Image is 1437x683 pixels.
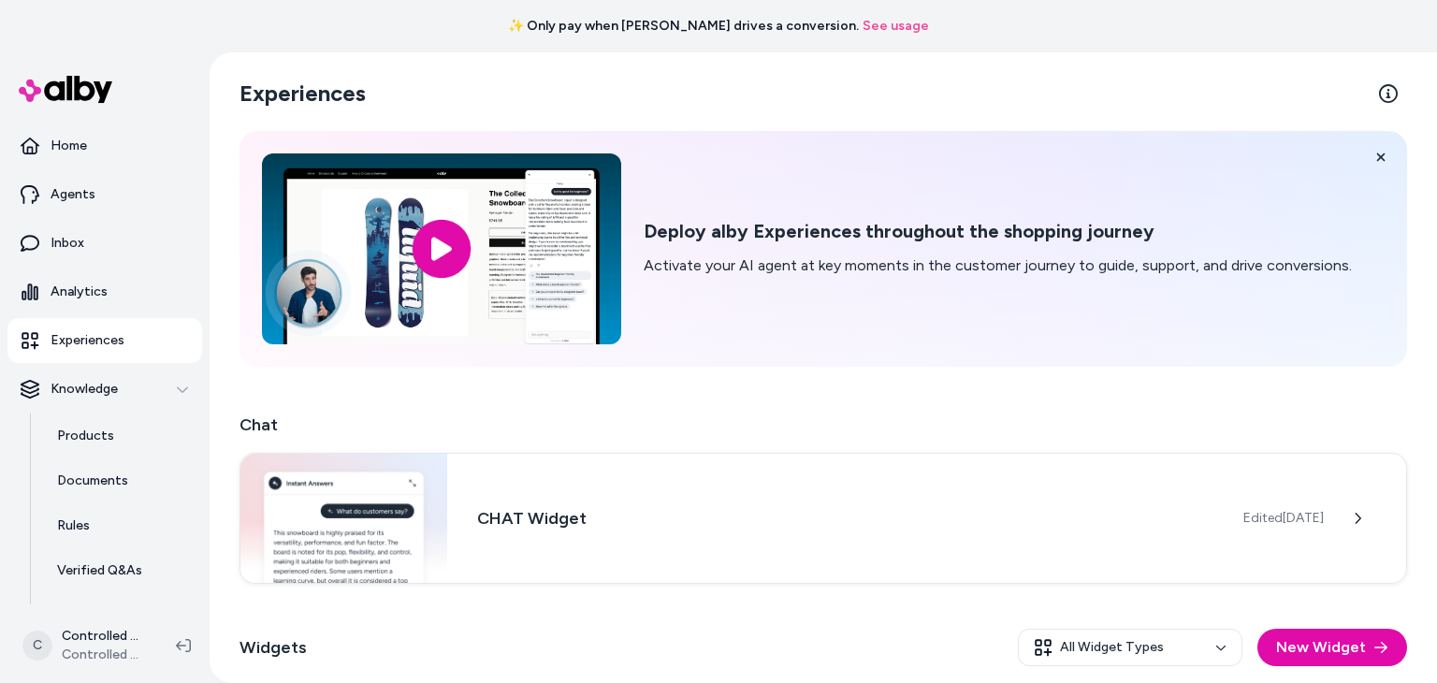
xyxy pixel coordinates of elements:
[239,79,366,109] h2: Experiences
[51,331,124,350] p: Experiences
[57,561,142,580] p: Verified Q&As
[508,17,859,36] span: ✨ Only pay when [PERSON_NAME] drives a conversion.
[863,17,929,36] a: See usage
[19,76,112,103] img: alby Logo
[644,220,1352,243] h2: Deploy alby Experiences throughout the shopping journey
[22,631,52,661] span: C
[239,453,1407,584] a: Chat widgetCHAT WidgetEdited[DATE]
[51,234,84,253] p: Inbox
[51,380,118,399] p: Knowledge
[7,367,202,412] button: Knowledge
[1257,629,1407,666] button: New Widget
[239,412,1407,438] h2: Chat
[7,269,202,314] a: Analytics
[51,185,95,204] p: Agents
[51,137,87,155] p: Home
[38,458,202,503] a: Documents
[38,503,202,548] a: Rules
[38,414,202,458] a: Products
[62,627,146,646] p: Controlled Chaos Shopify
[1243,509,1324,528] span: Edited [DATE]
[240,454,447,583] img: Chat widget
[57,516,90,535] p: Rules
[57,472,128,490] p: Documents
[57,427,114,445] p: Products
[7,172,202,217] a: Agents
[7,318,202,363] a: Experiences
[7,124,202,168] a: Home
[644,254,1352,277] p: Activate your AI agent at key moments in the customer journey to guide, support, and drive conver...
[11,616,161,676] button: CControlled Chaos ShopifyControlled Chaos
[477,505,1213,531] h3: CHAT Widget
[62,646,146,664] span: Controlled Chaos
[38,548,202,593] a: Verified Q&As
[7,221,202,266] a: Inbox
[51,283,108,301] p: Analytics
[1018,629,1242,666] button: All Widget Types
[38,593,202,638] a: Reviews
[239,634,307,661] h2: Widgets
